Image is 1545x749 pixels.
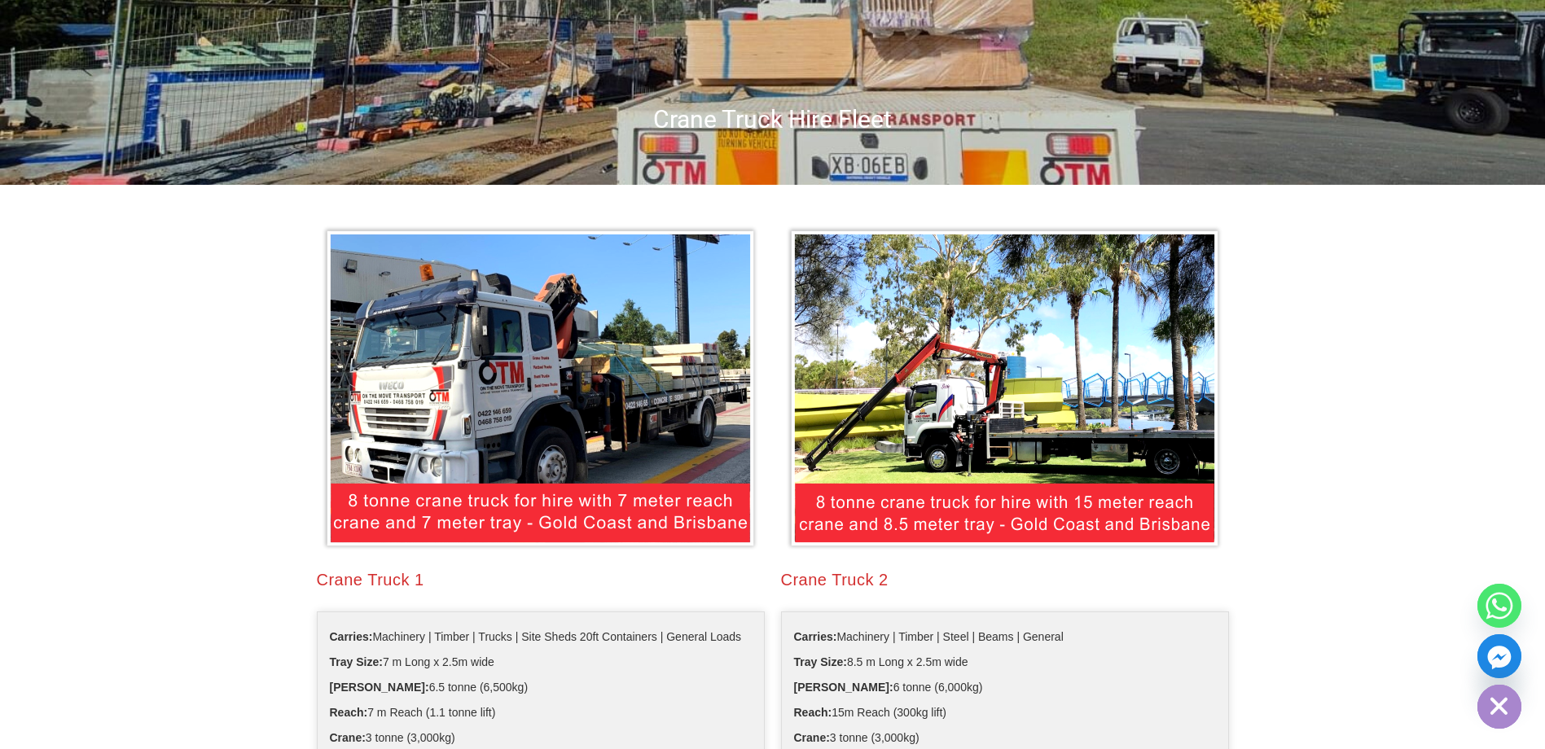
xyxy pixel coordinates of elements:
b: Reach: [330,706,368,719]
b: Crane: [794,731,830,744]
b: Tray Size: [330,655,383,668]
b: Tray Size: [794,655,847,668]
b: Reach: [794,706,832,719]
span: 7 m Long x 2.5m wide [330,650,494,675]
b: Carries: [330,630,373,643]
span: Machinery | Timber | Trucks | Site Sheds 20ft Containers | General Loads [330,624,742,650]
span: Machinery | Timber | Steel | Beams | General [794,624,1064,650]
img: Crane Truck for Hire [785,225,1224,552]
span: 15m Reach (300kg lift) [794,700,947,725]
b: Carries: [794,630,837,643]
a: Facebook_Messenger [1477,634,1521,678]
span: 6.5 tonne (6,500kg) [330,675,529,700]
a: Whatsapp [1477,584,1521,628]
div: Crane Truck 2 [781,568,1229,591]
img: Truck Transport [321,225,760,552]
h1: Crane Truck Hire Fleet [309,103,1237,135]
b: [PERSON_NAME]: [330,681,429,694]
span: 6 tonne (6,000kg) [794,675,983,700]
h2: Crane Truck 1 [317,568,765,591]
span: 7 m Reach (1.1 tonne lift) [330,700,496,725]
b: [PERSON_NAME]: [794,681,893,694]
b: Crane: [330,731,366,744]
span: 8.5 m Long x 2.5m wide [794,650,968,675]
